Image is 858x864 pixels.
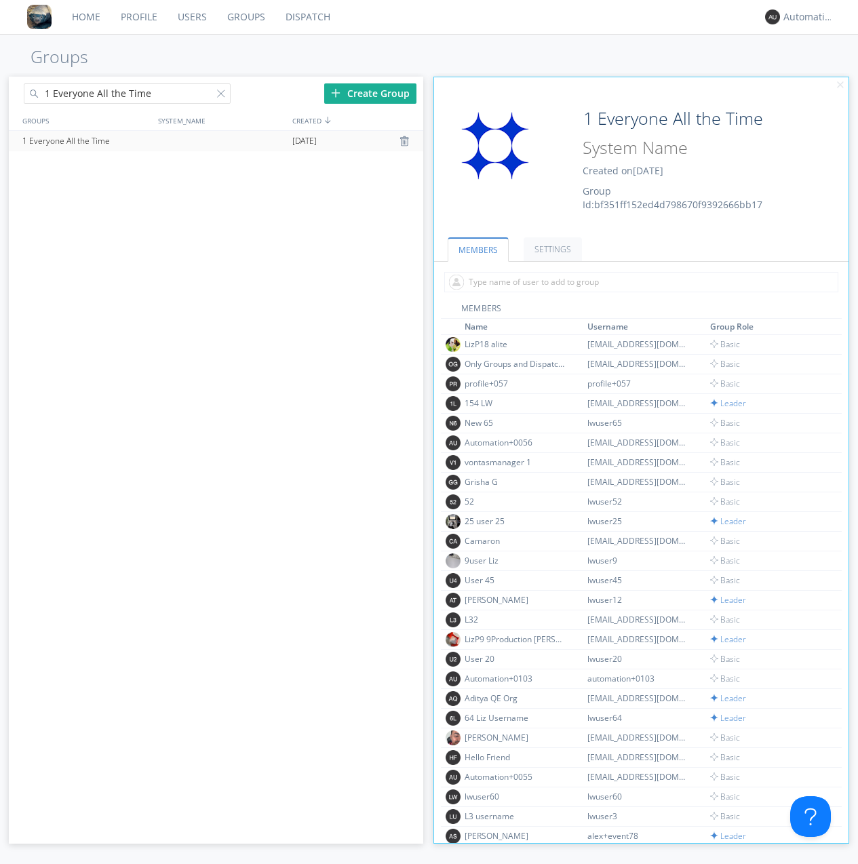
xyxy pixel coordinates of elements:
[19,111,151,130] div: GROUPS
[465,653,566,665] div: User 20
[587,692,689,704] div: [EMAIL_ADDRESS][DOMAIN_NAME]
[710,535,740,547] span: Basic
[324,83,416,104] div: Create Group
[289,111,425,130] div: CREATED
[587,496,689,507] div: lwuser52
[790,796,831,837] iframe: Toggle Customer Support
[465,397,566,409] div: 154 LW
[836,81,845,90] img: cancel.svg
[578,135,797,161] input: System Name
[708,319,826,335] th: Toggle SortBy
[710,673,740,684] span: Basic
[710,712,746,724] span: Leader
[710,456,740,468] span: Basic
[446,553,461,568] img: 305fa19a2e58434bb3f4e88bbfc8325e
[587,417,689,429] div: lwuser65
[710,417,740,429] span: Basic
[587,358,689,370] div: [EMAIL_ADDRESS][DOMAIN_NAME]
[446,573,461,588] img: 373638.png
[710,771,740,783] span: Basic
[465,417,566,429] div: New 65
[587,712,689,724] div: lwuser64
[292,131,317,151] span: [DATE]
[465,338,566,350] div: LizP18 alite
[587,437,689,448] div: [EMAIL_ADDRESS][DOMAIN_NAME]
[587,633,689,645] div: [EMAIL_ADDRESS][DOMAIN_NAME]
[465,515,566,527] div: 25 user 25
[710,378,740,389] span: Basic
[465,378,566,389] div: profile+057
[465,574,566,586] div: User 45
[587,830,689,842] div: alex+event78
[587,771,689,783] div: [EMAIL_ADDRESS][DOMAIN_NAME]
[465,771,566,783] div: Automation+0055
[446,593,461,608] img: 373638.png
[633,164,663,177] span: [DATE]
[587,456,689,468] div: [EMAIL_ADDRESS][DOMAIN_NAME]
[446,612,461,627] img: 373638.png
[587,732,689,743] div: [EMAIL_ADDRESS][DOMAIN_NAME]
[27,5,52,29] img: 8ff700cf5bab4eb8a436322861af2272
[587,535,689,547] div: [EMAIL_ADDRESS][DOMAIN_NAME]
[446,337,461,352] img: 0d0fd784be474909b6fb18e3a1b02fc7
[587,673,689,684] div: automation+0103
[465,712,566,724] div: 64 Liz Username
[587,751,689,763] div: [EMAIL_ADDRESS][DOMAIN_NAME]
[448,237,509,262] a: MEMBERS
[9,131,423,151] a: 1 Everyone All the Time[DATE]
[465,456,566,468] div: vontasmanager 1
[446,652,461,667] img: 373638.png
[710,555,740,566] span: Basic
[446,534,461,549] img: 373638.png
[446,691,461,706] img: 373638.png
[446,494,461,509] img: 373638.png
[446,632,461,647] img: 3bbc311a52b54698903a55b0341731c5
[783,10,834,24] div: Automation+0004
[444,105,546,186] img: 31c91c2a7426418da1df40c869a31053
[710,653,740,665] span: Basic
[155,111,290,130] div: SYSTEM_NAME
[446,829,461,844] img: 373638.png
[465,614,566,625] div: L32
[578,105,797,132] input: Group Name
[331,88,340,98] img: plus.svg
[710,791,740,802] span: Basic
[587,338,689,350] div: [EMAIL_ADDRESS][DOMAIN_NAME]
[587,574,689,586] div: lwuser45
[446,730,461,745] img: 80e68eabbbac43a884e96875f533d71b
[446,514,461,529] img: 30b4fc036c134896bbcaf3271c59502e
[19,131,153,151] div: 1 Everyone All the Time
[587,476,689,488] div: [EMAIL_ADDRESS][DOMAIN_NAME]
[446,455,461,470] img: 373638.png
[587,515,689,527] div: lwuser25
[446,789,461,804] img: 373638.png
[710,358,740,370] span: Basic
[465,555,566,566] div: 9user Liz
[465,830,566,842] div: [PERSON_NAME]
[446,435,461,450] img: 373638.png
[465,692,566,704] div: Aditya QE Org
[583,184,762,211] span: Group Id: bf351ff152ed4d798670f9392666bb17
[710,633,746,645] span: Leader
[465,673,566,684] div: Automation+0103
[446,396,461,411] img: 373638.png
[710,732,740,743] span: Basic
[587,791,689,802] div: lwuser60
[710,515,746,527] span: Leader
[465,751,566,763] div: Hello Friend
[587,594,689,606] div: lwuser12
[446,376,461,391] img: 373638.png
[710,574,740,586] span: Basic
[446,357,461,372] img: 373638.png
[465,732,566,743] div: [PERSON_NAME]
[710,614,740,625] span: Basic
[710,496,740,507] span: Basic
[465,633,566,645] div: LizP9 9Production [PERSON_NAME]
[587,810,689,822] div: lwuser3
[710,476,740,488] span: Basic
[710,437,740,448] span: Basic
[765,9,780,24] img: 373638.png
[710,830,746,842] span: Leader
[446,711,461,726] img: 373638.png
[465,437,566,448] div: Automation+0056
